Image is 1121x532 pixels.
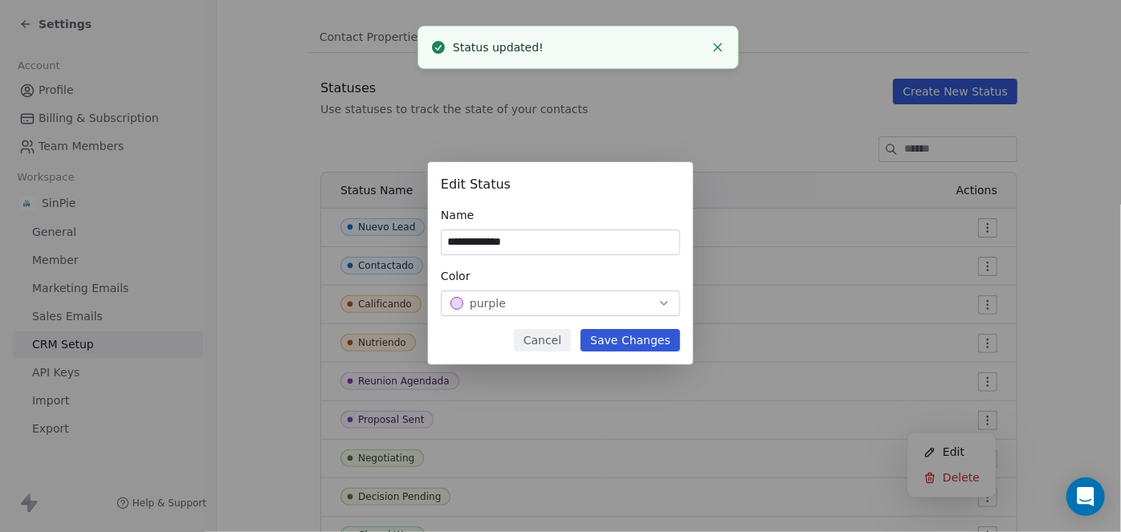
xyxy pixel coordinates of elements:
[514,329,571,351] button: Cancel
[453,39,704,56] div: Status updated!
[470,295,506,311] span: purple
[581,329,680,351] button: Save Changes
[441,268,680,284] div: Color
[441,207,680,223] div: Name
[441,290,680,316] button: purple
[441,175,680,194] div: Edit Status
[707,37,728,58] button: Close toast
